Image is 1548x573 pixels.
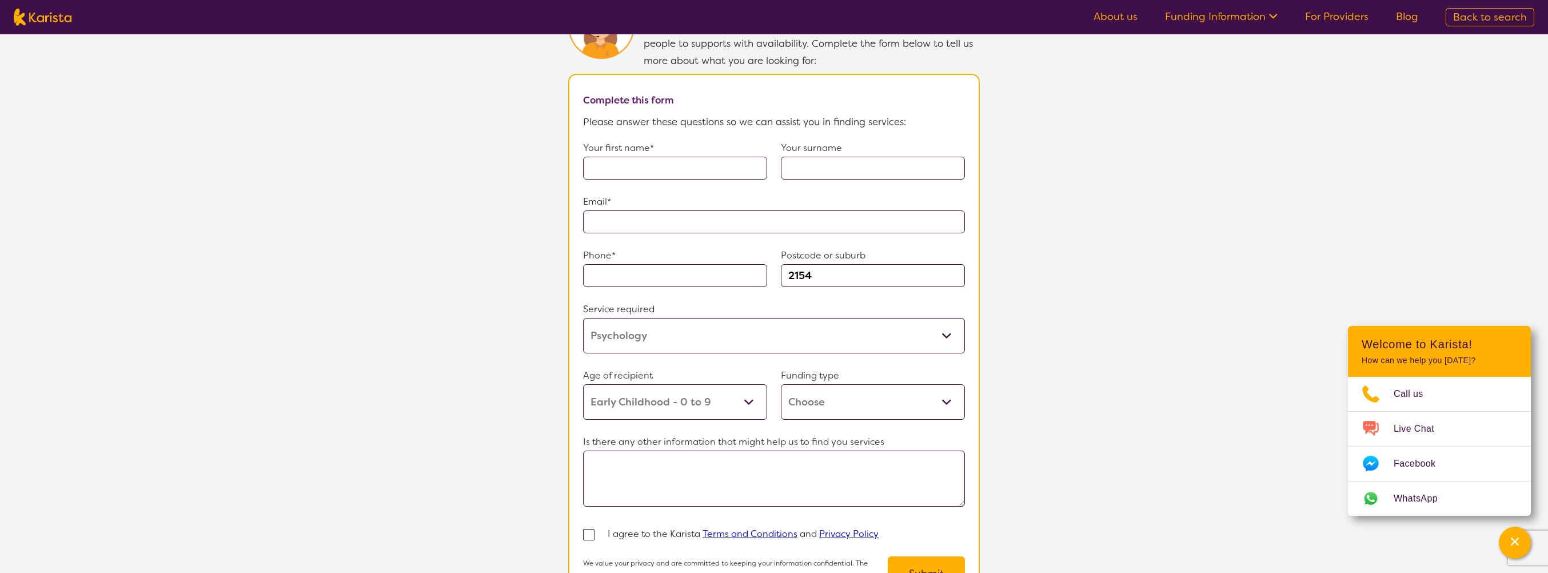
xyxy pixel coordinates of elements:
[583,113,965,130] p: Please answer these questions so we can assist you in finding services:
[583,193,965,210] p: Email*
[1094,10,1138,23] a: About us
[819,528,879,540] a: Privacy Policy
[1394,490,1451,507] span: WhatsApp
[1453,10,1527,24] span: Back to search
[781,367,965,384] p: Funding type
[1362,356,1517,365] p: How can we help you [DATE]?
[583,247,767,264] p: Phone*
[1396,10,1418,23] a: Blog
[1394,455,1449,472] span: Facebook
[608,526,879,543] p: I agree to the Karista and
[1305,10,1369,23] a: For Providers
[583,94,674,106] b: Complete this form
[703,528,797,540] a: Terms and Conditions
[781,247,965,264] p: Postcode or suburb
[583,140,767,157] p: Your first name*
[1165,10,1278,23] a: Funding Information
[781,140,965,157] p: Your surname
[1394,420,1448,437] span: Live Chat
[1499,527,1531,559] button: Channel Menu
[1348,326,1531,516] div: Channel Menu
[1348,377,1531,516] ul: Choose channel
[583,367,767,384] p: Age of recipient
[644,18,980,69] p: Our Client Services team are experienced in finding and connecting people to supports with availa...
[583,433,965,451] p: Is there any other information that might help us to find you services
[1362,337,1517,351] h2: Welcome to Karista!
[1348,482,1531,516] a: Web link opens in a new tab.
[14,9,71,26] img: Karista logo
[1446,8,1534,26] a: Back to search
[1394,385,1437,403] span: Call us
[583,301,965,318] p: Service required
